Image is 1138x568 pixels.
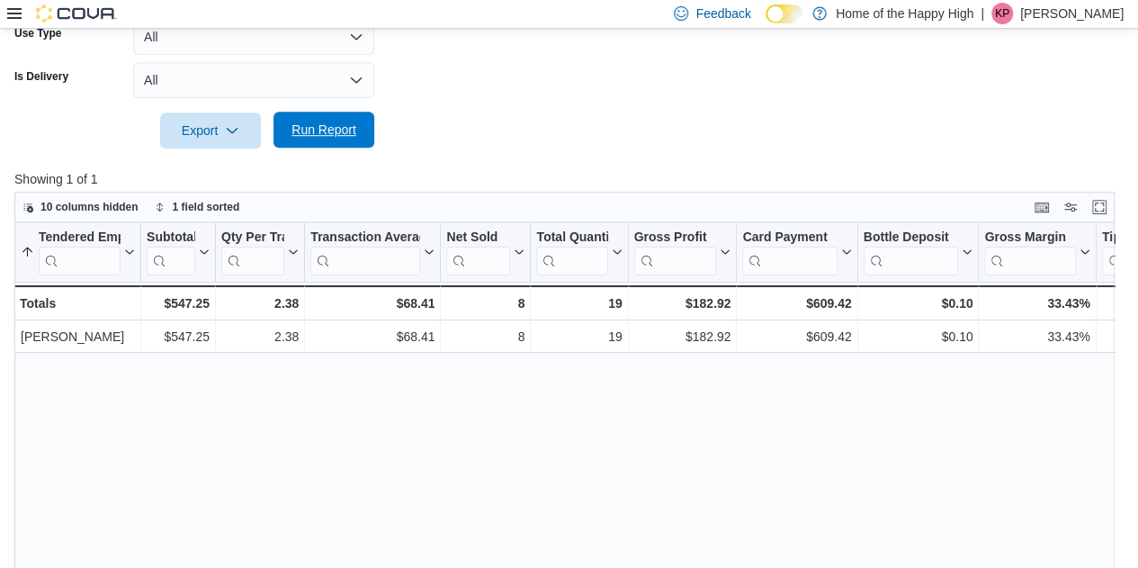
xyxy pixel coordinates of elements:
[21,326,135,347] div: [PERSON_NAME]
[742,229,837,275] div: Card Payment
[221,229,284,275] div: Qty Per Transaction
[1089,196,1110,218] button: Enter fullscreen
[310,229,435,275] button: Transaction Average
[766,23,766,24] span: Dark Mode
[634,326,731,347] div: $182.92
[147,229,195,275] div: Subtotal
[864,229,959,246] div: Bottle Deposit
[221,229,299,275] button: Qty Per Transaction
[1031,196,1053,218] button: Keyboard shortcuts
[984,293,1089,314] div: 33.43%
[14,170,1126,188] p: Showing 1 of 1
[160,113,261,149] button: Export
[742,229,837,246] div: Card Payment
[221,326,299,347] div: 2.38
[984,229,1089,275] button: Gross Margin
[864,229,959,275] div: Bottle Deposit
[15,196,146,218] button: 10 columns hidden
[446,229,510,275] div: Net Sold
[446,229,510,246] div: Net Sold
[1060,196,1081,218] button: Display options
[864,326,973,347] div: $0.10
[14,26,61,41] label: Use Type
[40,200,139,214] span: 10 columns hidden
[291,121,356,139] span: Run Report
[742,326,851,347] div: $609.42
[221,229,284,246] div: Qty Per Transaction
[634,229,731,275] button: Gross Profit
[39,229,121,246] div: Tendered Employee
[147,229,210,275] button: Subtotal
[995,3,1009,24] span: KP
[171,113,250,149] span: Export
[864,229,973,275] button: Bottle Deposit
[147,229,195,246] div: Subtotal
[446,326,524,347] div: 8
[221,293,299,314] div: 2.38
[273,112,374,148] button: Run Report
[536,229,607,246] div: Total Quantity
[173,200,240,214] span: 1 field sorted
[984,229,1075,246] div: Gross Margin
[147,293,210,314] div: $547.25
[536,229,622,275] button: Total Quantity
[1020,3,1124,24] p: [PERSON_NAME]
[864,293,973,314] div: $0.10
[21,229,135,275] button: Tendered Employee
[14,69,68,84] label: Is Delivery
[39,229,121,275] div: Tendered Employee
[536,326,622,347] div: 19
[133,62,374,98] button: All
[133,19,374,55] button: All
[148,196,247,218] button: 1 field sorted
[20,293,135,314] div: Totals
[536,293,622,314] div: 19
[536,229,607,275] div: Total Quantity
[310,293,435,314] div: $68.41
[991,3,1013,24] div: Kayla Parker
[836,3,973,24] p: Home of the Happy High
[634,293,731,314] div: $182.92
[36,5,117,23] img: Cova
[634,229,717,246] div: Gross Profit
[310,326,435,347] div: $68.41
[742,293,851,314] div: $609.42
[446,293,524,314] div: 8
[984,229,1075,275] div: Gross Margin
[634,229,717,275] div: Gross Profit
[446,229,524,275] button: Net Sold
[742,229,851,275] button: Card Payment
[984,326,1089,347] div: 33.43%
[310,229,420,275] div: Transaction Average
[766,5,803,23] input: Dark Mode
[310,229,420,246] div: Transaction Average
[981,3,984,24] p: |
[147,326,210,347] div: $547.25
[695,5,750,23] span: Feedback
